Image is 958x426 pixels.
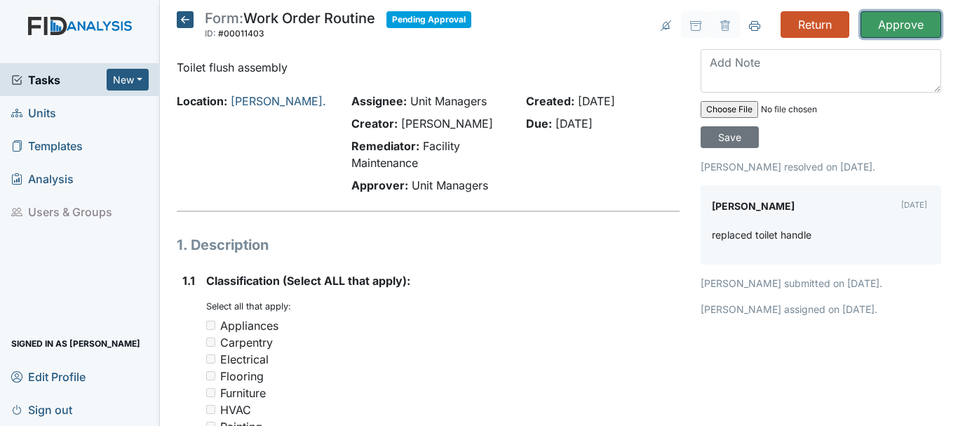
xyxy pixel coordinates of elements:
[11,399,72,420] span: Sign out
[412,178,488,192] span: Unit Managers
[220,317,278,334] div: Appliances
[220,401,251,418] div: HVAC
[701,302,941,317] p: [PERSON_NAME] assigned on [DATE].
[206,321,215,330] input: Appliances
[11,135,83,157] span: Templates
[11,72,107,88] a: Tasks
[220,385,266,401] div: Furniture
[701,276,941,291] p: [PERSON_NAME] submitted on [DATE].
[206,405,215,414] input: HVAC
[206,354,215,364] input: Electrical
[386,11,471,28] span: Pending Approval
[555,117,593,131] span: [DATE]
[206,338,215,347] input: Carpentry
[220,334,273,351] div: Carpentry
[177,59,680,76] p: Toilet flush assembly
[578,94,615,108] span: [DATE]
[701,159,941,174] p: [PERSON_NAME] resolved on [DATE].
[220,351,269,368] div: Electrical
[206,371,215,380] input: Flooring
[205,28,216,39] span: ID:
[526,94,574,108] strong: Created:
[205,11,375,42] div: Work Order Routine
[206,274,410,288] span: Classification (Select ALL that apply):
[11,333,140,354] span: Signed in as [PERSON_NAME]
[781,11,849,38] input: Return
[861,11,941,38] input: Approve
[231,94,326,108] a: [PERSON_NAME].
[712,197,795,216] label: [PERSON_NAME]
[526,117,552,131] strong: Due:
[351,117,398,131] strong: Creator:
[410,94,487,108] span: Unit Managers
[701,126,759,148] input: Save
[206,301,291,312] small: Select all that apply:
[107,69,149,91] button: New
[401,117,493,131] span: [PERSON_NAME]
[11,102,56,124] span: Units
[182,272,195,289] label: 1.1
[901,200,927,210] small: [DATE]
[351,94,407,108] strong: Assignee:
[218,28,264,39] span: #00011403
[351,178,408,192] strong: Approver:
[11,366,86,387] span: Edit Profile
[206,388,215,397] input: Furniture
[205,10,243,27] span: Form:
[351,139,419,153] strong: Remediator:
[177,94,227,108] strong: Location:
[220,368,264,385] div: Flooring
[712,227,811,242] p: replaced toilet handle
[177,234,680,255] h1: 1. Description
[11,168,74,189] span: Analysis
